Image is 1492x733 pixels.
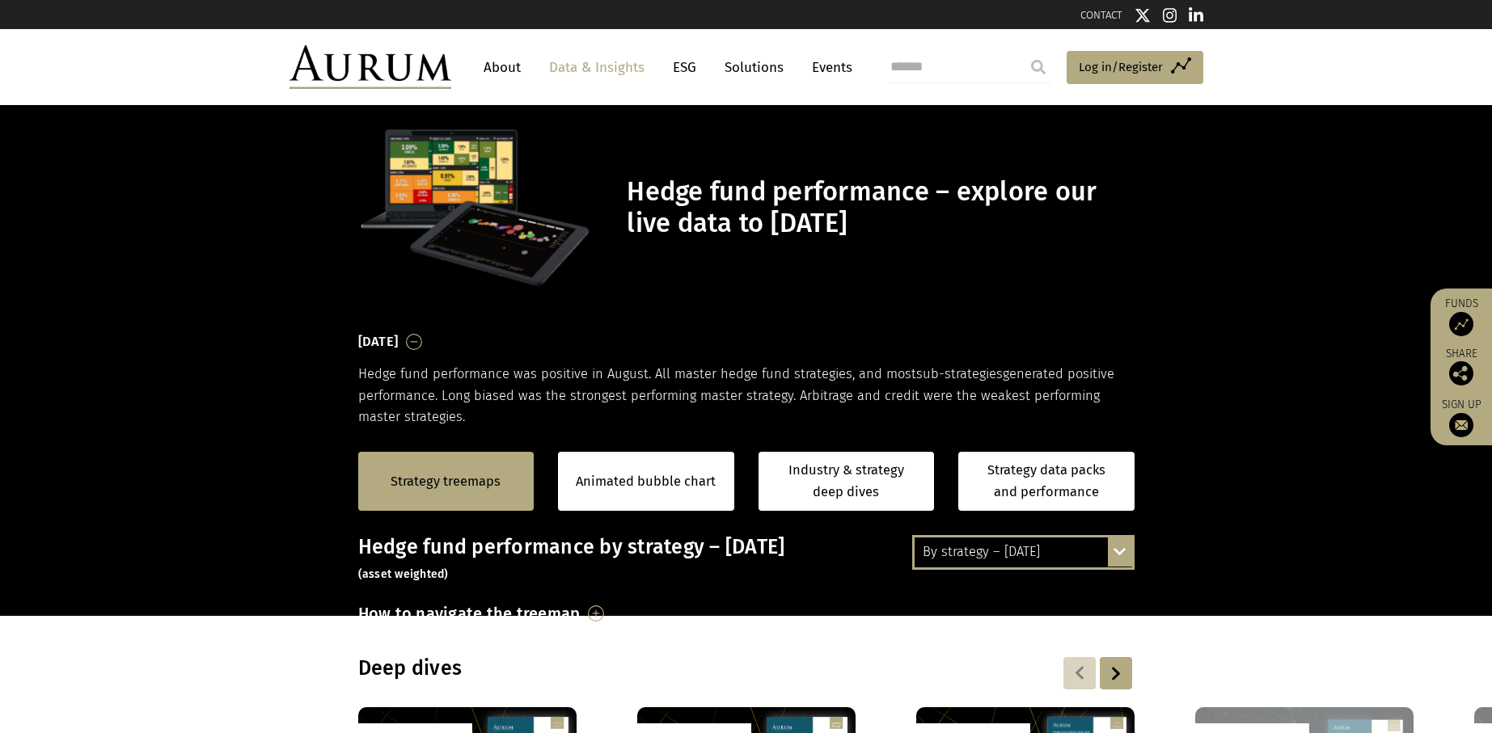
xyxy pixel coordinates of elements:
[716,53,792,82] a: Solutions
[1189,7,1203,23] img: Linkedin icon
[1067,51,1203,85] a: Log in/Register
[958,452,1135,511] a: Strategy data packs and performance
[916,366,1003,381] span: sub-strategies
[1163,7,1177,23] img: Instagram icon
[576,471,716,492] a: Animated bubble chart
[391,471,501,492] a: Strategy treemaps
[1439,398,1484,437] a: Sign up
[1080,9,1122,21] a: CONTACT
[759,452,935,511] a: Industry & strategy deep dives
[358,364,1135,428] p: Hedge fund performance was positive in August. All master hedge fund strategies, and most generat...
[1439,348,1484,385] div: Share
[1449,312,1473,336] img: Access Funds
[358,535,1135,583] h3: Hedge fund performance by strategy – [DATE]
[1449,361,1473,385] img: Share this post
[665,53,704,82] a: ESG
[290,45,451,89] img: Aurum
[627,176,1130,239] h1: Hedge fund performance – explore our live data to [DATE]
[475,53,529,82] a: About
[804,53,852,82] a: Events
[358,330,399,354] h3: [DATE]
[358,567,449,581] small: (asset weighted)
[1439,297,1484,336] a: Funds
[1022,51,1055,83] input: Submit
[1135,7,1151,23] img: Twitter icon
[1449,413,1473,437] img: Sign up to our newsletter
[358,600,581,627] h3: How to navigate the treemap
[915,537,1132,567] div: By strategy – [DATE]
[1079,57,1163,77] span: Log in/Register
[541,53,653,82] a: Data & Insights
[358,656,926,680] h3: Deep dives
